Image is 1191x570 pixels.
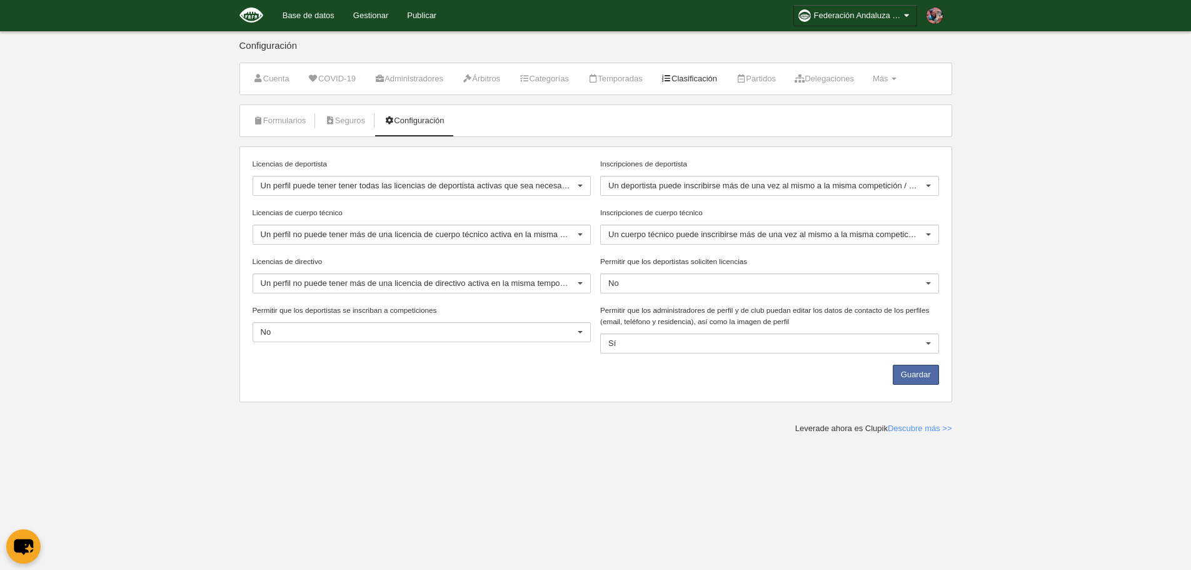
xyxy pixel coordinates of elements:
[368,69,450,88] a: Administradores
[261,230,599,239] span: Un perfil no puede tener más de una licencia de cuerpo técnico activa en la misma temporada
[655,69,724,88] a: Clasificación
[377,111,451,130] a: Configuración
[253,207,591,218] label: Licencias de cuerpo técnico
[246,69,296,88] a: Cuenta
[301,69,363,88] a: COVID-19
[608,230,950,239] span: Un cuerpo técnico puede inscribirse más de una vez al mismo a la misma competición / evento
[795,423,952,434] div: Leverade ahora es Clupik
[893,365,939,385] button: Guardar
[6,529,41,564] button: chat-button
[927,8,943,24] img: Pa6yEi7VtirY.30x30.jpg
[246,111,313,130] a: Formularios
[729,69,783,88] a: Partidos
[608,278,619,288] span: No
[600,158,939,170] label: Inscripciones de deportista
[814,9,902,22] span: Federación Andaluza de Fútbol Americano
[600,305,939,327] label: Permitir que los administradores de perfil y de club puedan editar los datos de contacto de los p...
[793,5,917,26] a: Federación Andaluza de Fútbol Americano
[873,74,888,83] span: Más
[581,69,650,88] a: Temporadas
[512,69,576,88] a: Categorías
[239,8,263,23] img: Federación Andaluza de Fútbol Americano
[261,181,571,190] span: Un perfil puede tener tener todas las licencias de deportista activas que sea necesario
[608,338,616,348] span: Sí
[318,111,372,130] a: Seguros
[253,305,591,316] label: Permitir que los deportistas se inscriban a competiciones
[239,41,952,63] div: Configuración
[888,424,952,433] a: Descubre más >>
[798,9,811,22] img: OaPSKd2Ae47e.30x30.jpg
[788,69,861,88] a: Delegaciones
[253,256,591,267] label: Licencias de directivo
[455,69,507,88] a: Árbitros
[600,256,939,267] label: Permitir que los deportistas soliciten licencias
[608,181,933,190] span: Un deportista puede inscribirse más de una vez al mismo a la misma competición / evento
[261,278,576,288] span: Un perfil no puede tener más de una licencia de directivo activa en la misma temporada
[253,158,591,170] label: Licencias de deportista
[261,327,271,337] span: No
[866,69,903,88] a: Más
[600,207,939,218] label: Inscripciones de cuerpo técnico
